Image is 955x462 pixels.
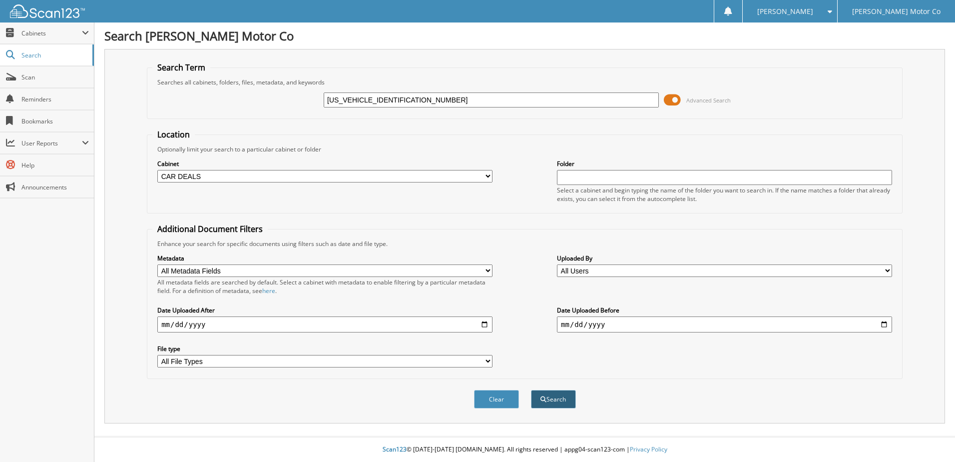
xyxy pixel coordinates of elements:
[157,278,492,295] div: All metadata fields are searched by default. Select a cabinet with metadata to enable filtering b...
[152,239,897,248] div: Enhance your search for specific documents using filters such as date and file type.
[557,254,892,262] label: Uploaded By
[152,145,897,153] div: Optionally limit your search to a particular cabinet or folder
[474,390,519,408] button: Clear
[10,4,85,18] img: scan123-logo-white.svg
[157,344,492,353] label: File type
[21,161,89,169] span: Help
[531,390,576,408] button: Search
[262,286,275,295] a: here
[557,316,892,332] input: end
[152,223,268,234] legend: Additional Document Filters
[94,437,955,462] div: © [DATE]-[DATE] [DOMAIN_NAME]. All rights reserved | appg04-scan123-com |
[557,186,892,203] div: Select a cabinet and begin typing the name of the folder you want to search in. If the name match...
[152,78,897,86] div: Searches all cabinets, folders, files, metadata, and keywords
[557,159,892,168] label: Folder
[21,139,82,147] span: User Reports
[157,159,492,168] label: Cabinet
[21,117,89,125] span: Bookmarks
[152,129,195,140] legend: Location
[686,96,731,104] span: Advanced Search
[557,306,892,314] label: Date Uploaded Before
[104,27,945,44] h1: Search [PERSON_NAME] Motor Co
[383,445,407,453] span: Scan123
[852,8,941,14] span: [PERSON_NAME] Motor Co
[21,183,89,191] span: Announcements
[157,306,492,314] label: Date Uploaded After
[21,95,89,103] span: Reminders
[21,29,82,37] span: Cabinets
[152,62,210,73] legend: Search Term
[157,254,492,262] label: Metadata
[157,316,492,332] input: start
[905,414,955,462] iframe: Chat Widget
[21,73,89,81] span: Scan
[630,445,667,453] a: Privacy Policy
[21,51,87,59] span: Search
[757,8,813,14] span: [PERSON_NAME]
